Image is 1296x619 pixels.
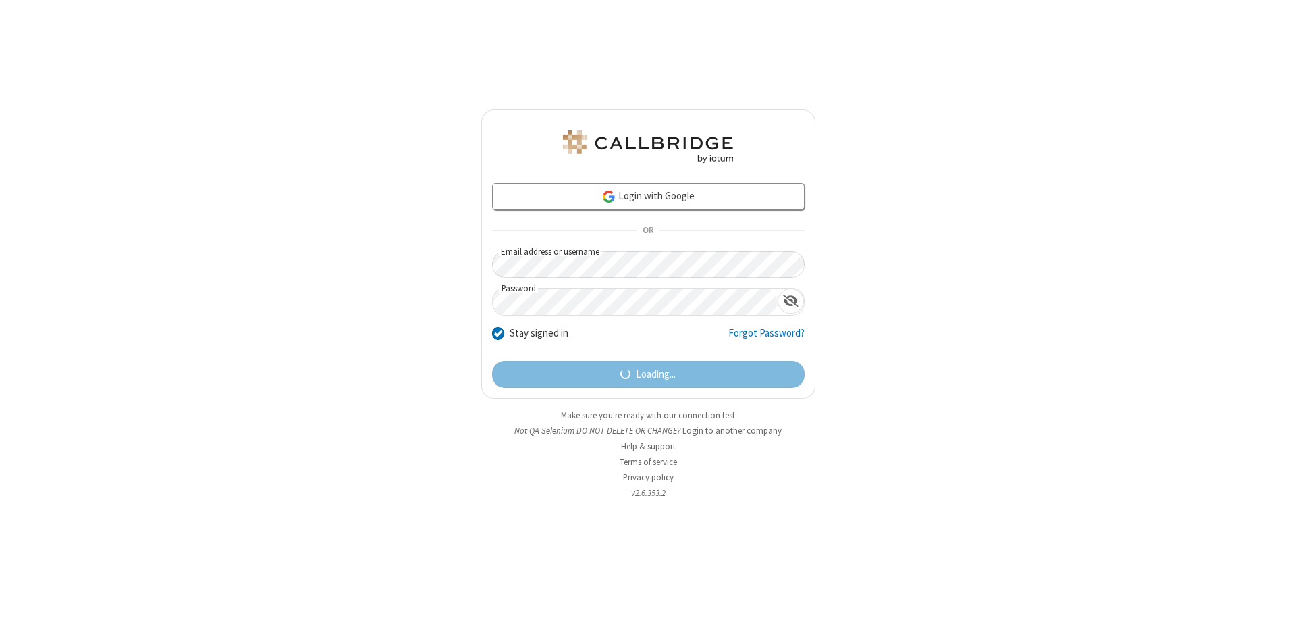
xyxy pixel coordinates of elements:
input: Email address or username [492,251,805,278]
li: Not QA Selenium DO NOT DELETE OR CHANGE? [481,424,815,437]
a: Forgot Password? [728,326,805,351]
label: Stay signed in [510,326,568,341]
button: Login to another company [682,424,782,437]
span: Loading... [636,367,676,382]
input: Password [493,289,778,315]
img: google-icon.png [601,189,616,204]
a: Privacy policy [623,472,674,483]
iframe: Chat [1262,584,1286,610]
div: Show password [778,289,804,314]
span: OR [637,222,659,241]
a: Help & support [621,441,676,452]
img: QA Selenium DO NOT DELETE OR CHANGE [560,130,736,163]
button: Loading... [492,361,805,388]
a: Terms of service [620,456,677,468]
a: Login with Google [492,183,805,210]
li: v2.6.353.2 [481,487,815,499]
a: Make sure you're ready with our connection test [561,410,735,421]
